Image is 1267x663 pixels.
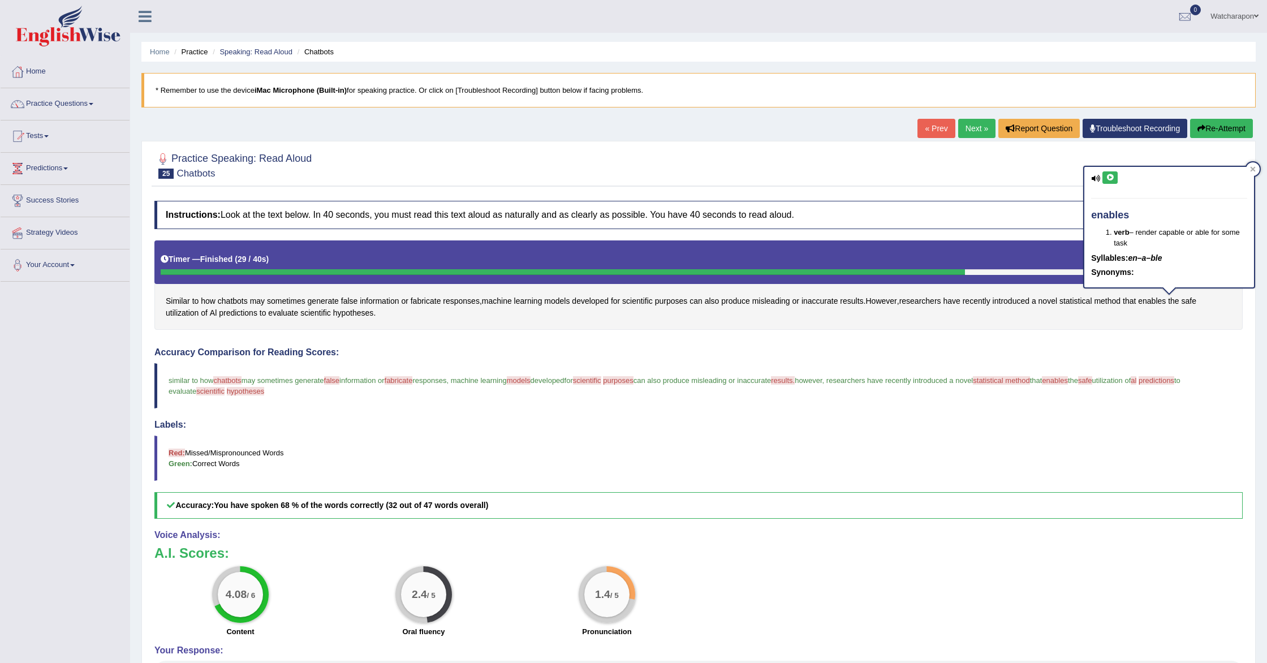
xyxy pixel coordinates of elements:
span: Click to see word definition [1123,295,1136,307]
h5: Syllables: [1091,254,1247,262]
span: Click to see word definition [865,295,897,307]
a: Success Stories [1,185,130,213]
a: Home [150,48,170,56]
span: Click to see word definition [622,295,653,307]
span: Click to see word definition [801,295,838,307]
b: verb [1114,228,1129,236]
span: Click to see word definition [210,307,217,319]
span: information or [339,376,384,385]
a: « Prev [917,119,955,138]
a: Predictions [1,153,130,181]
h4: Your Response: [154,645,1243,656]
h4: Accuracy Comparison for Reading Scores: [154,347,1243,358]
span: Click to see word definition [260,307,266,319]
span: machine learning [451,376,507,385]
span: Click to see word definition [993,295,1029,307]
li: Chatbots [295,46,334,57]
a: Practice Questions [1,88,130,117]
span: Click to see word definition [721,295,750,307]
span: Click to see word definition [705,295,719,307]
big: 1.4 [595,588,610,601]
small: / 6 [247,592,255,600]
span: Click to see word definition [166,295,190,307]
b: Finished [200,255,233,264]
span: Click to see word definition [268,307,298,319]
span: Click to see word definition [544,295,570,307]
span: hypotheses [227,387,265,395]
span: Click to see word definition [300,307,331,319]
small: / 5 [610,592,619,600]
b: ( [235,255,238,264]
span: Click to see word definition [341,295,358,307]
b: A.I. Scores: [154,545,229,561]
span: responses [412,376,446,385]
h5: Synonyms: [1091,268,1247,277]
b: You have spoken 68 % of the words correctly (32 out of 47 words overall) [214,501,488,510]
span: 0 [1190,5,1201,15]
span: results. [771,376,795,385]
span: Click to see word definition [333,307,374,319]
span: Click to see word definition [611,295,620,307]
span: Click to see word definition [963,295,990,307]
label: Oral fluency [402,626,445,637]
small: / 5 [427,592,436,600]
a: Tests [1,120,130,149]
span: Click to see word definition [443,295,480,307]
button: Re-Attempt [1190,119,1253,138]
h5: Accuracy: [154,492,1243,519]
span: Click to see word definition [360,295,399,307]
span: Click to see word definition [1182,295,1196,307]
span: fabricate [385,376,413,385]
span: Click to see word definition [752,295,790,307]
span: safe [1078,376,1092,385]
span: Click to see word definition [201,295,216,307]
span: Click to see word definition [192,295,199,307]
h2: Practice Speaking: Read Aloud [154,150,312,179]
h4: Labels: [154,420,1243,430]
span: chatbots [213,376,241,385]
label: Pronunciation [582,626,631,637]
span: scientific [196,387,225,395]
span: for [564,376,573,385]
big: 4.08 [226,588,247,601]
b: Red: [169,449,185,457]
b: ) [266,255,269,264]
span: utilization of [1092,376,1131,385]
span: may sometimes generate [242,376,324,385]
span: 25 [158,169,174,179]
blockquote: Missed/Mispronounced Words Correct Words [154,436,1243,481]
span: Click to see word definition [655,295,688,307]
span: Click to see word definition [250,295,265,307]
h4: enables [1091,210,1247,221]
span: Click to see word definition [840,295,863,307]
span: models [507,376,531,385]
span: the [1068,376,1078,385]
button: Report Question [998,119,1080,138]
span: Click to see word definition [899,295,941,307]
a: Home [1,56,130,84]
span: Click to see word definition [1032,295,1036,307]
span: false [324,376,339,385]
em: en–a–ble [1128,253,1162,262]
span: however [795,376,822,385]
small: Chatbots [176,168,215,179]
big: 2.4 [412,588,427,601]
span: purposes [603,376,633,385]
span: predictions [1139,376,1174,385]
a: Strategy Videos [1,217,130,246]
span: Click to see word definition [572,295,609,307]
h5: Timer — [161,255,269,264]
span: Click to see word definition [401,295,408,307]
span: Click to see word definition [411,295,441,307]
span: Click to see word definition [201,307,208,319]
span: Click to see word definition [943,295,960,307]
span: , [822,376,825,385]
span: similar to how [169,376,213,385]
span: enables [1042,376,1068,385]
span: Click to see word definition [267,295,305,307]
span: Click to see word definition [1168,295,1179,307]
span: researchers have recently introduced a novel [826,376,973,385]
b: iMac Microphone (Built-in) [255,86,347,94]
li: Practice [171,46,208,57]
span: Click to see word definition [219,307,257,319]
